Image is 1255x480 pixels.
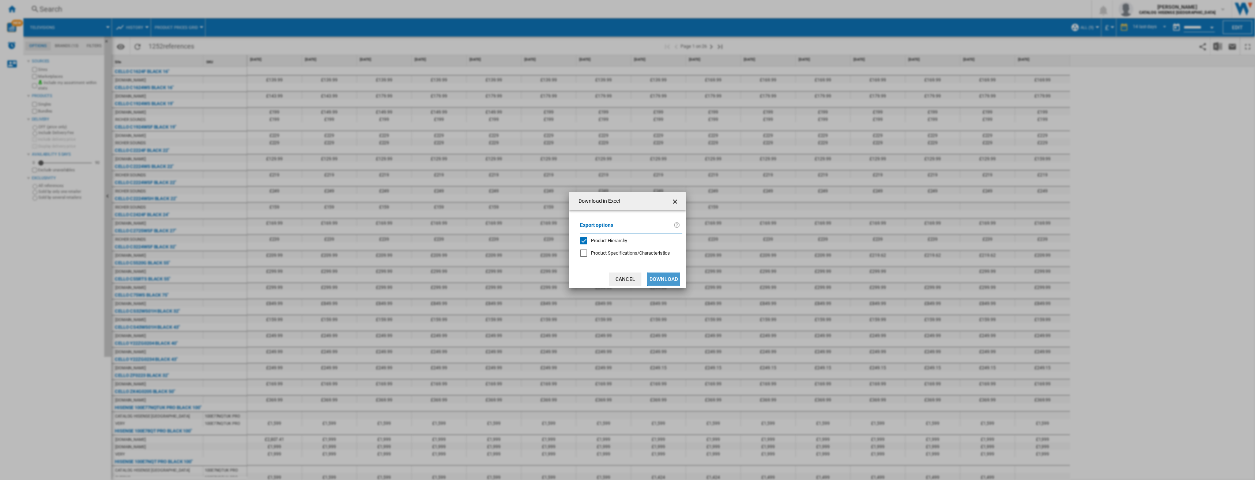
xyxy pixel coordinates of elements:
button: getI18NText('BUTTONS.CLOSE_DIALOG') [668,194,683,208]
label: Export options [580,221,674,235]
ng-md-icon: getI18NText('BUTTONS.CLOSE_DIALOG') [671,197,680,206]
div: Only applies to Category View [591,250,670,256]
button: Cancel [609,273,641,286]
button: Download [647,273,680,286]
span: Product Hierarchy [591,238,627,243]
md-checkbox: Product Hierarchy [580,237,677,244]
span: Product Specifications/Characteristics [591,250,670,256]
h4: Download in Excel [575,198,620,205]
